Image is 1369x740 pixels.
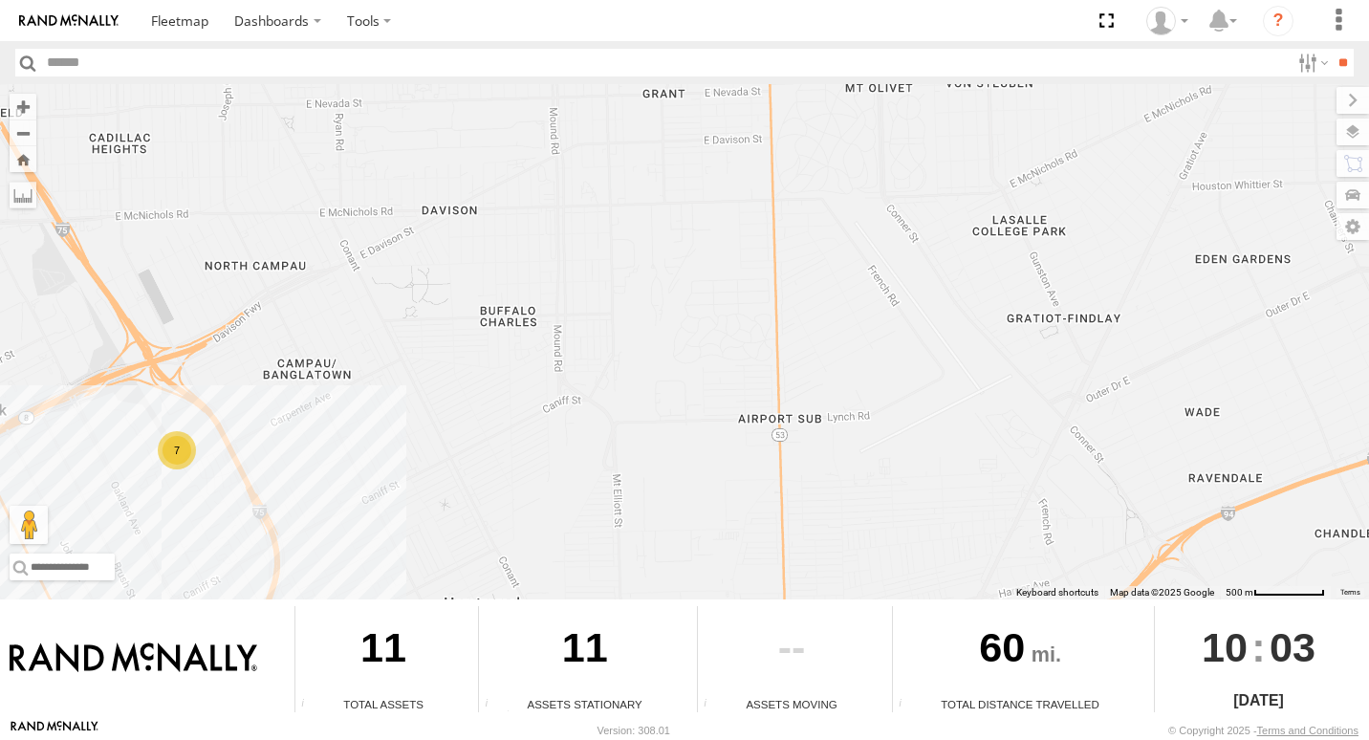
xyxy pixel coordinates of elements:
[1016,586,1098,599] button: Keyboard shortcuts
[158,431,196,469] div: 7
[1155,606,1362,688] div: :
[479,606,690,696] div: 11
[893,696,1147,712] div: Total Distance Travelled
[1202,606,1248,688] span: 10
[295,698,324,712] div: Total number of Enabled Assets
[1110,587,1214,598] span: Map data ©2025 Google
[1291,49,1332,76] label: Search Filter Options
[698,698,727,712] div: Total number of assets current in transit.
[479,696,690,712] div: Assets Stationary
[10,642,257,675] img: Rand McNally
[698,696,885,712] div: Assets Moving
[10,506,48,544] button: Drag Pegman onto the map to open Street View
[479,698,508,712] div: Total number of assets current stationary.
[1340,588,1360,596] a: Terms (opens in new tab)
[1336,213,1369,240] label: Map Settings
[598,725,670,736] div: Version: 308.01
[1220,586,1331,599] button: Map Scale: 500 m per 71 pixels
[19,14,119,28] img: rand-logo.svg
[1270,606,1315,688] span: 03
[1140,7,1195,35] div: Valeo Dash
[10,182,36,208] label: Measure
[295,696,471,712] div: Total Assets
[893,606,1147,696] div: 60
[893,698,922,712] div: Total distance travelled by all assets within specified date range and applied filters
[1155,689,1362,712] div: [DATE]
[295,606,471,696] div: 11
[10,146,36,172] button: Zoom Home
[1168,725,1358,736] div: © Copyright 2025 -
[1257,725,1358,736] a: Terms and Conditions
[1226,587,1253,598] span: 500 m
[10,120,36,146] button: Zoom out
[11,721,98,740] a: Visit our Website
[10,94,36,120] button: Zoom in
[1263,6,1293,36] i: ?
